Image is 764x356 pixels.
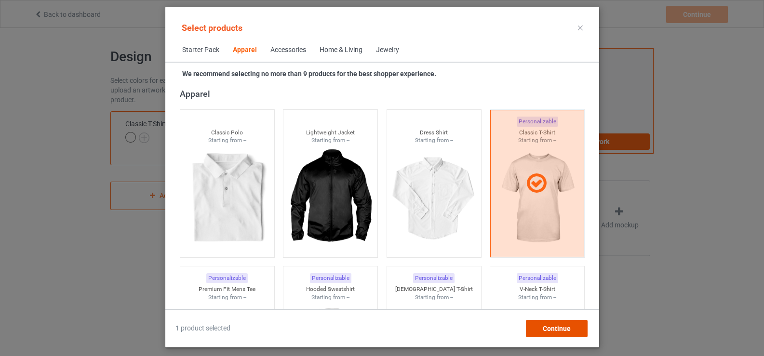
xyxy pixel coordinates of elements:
[376,45,399,55] div: Jewelry
[387,285,481,293] div: [DEMOGRAPHIC_DATA] T-Shirt
[490,285,584,293] div: V-Neck T-Shirt
[180,129,274,137] div: Classic Polo
[525,320,587,337] div: Continue
[390,145,477,252] img: regular.jpg
[182,70,436,78] strong: We recommend selecting no more than 9 products for the best shopper experience.
[542,325,570,332] span: Continue
[387,293,481,302] div: Starting from --
[180,293,274,302] div: Starting from --
[387,129,481,137] div: Dress Shirt
[175,39,226,62] span: Starter Pack
[516,273,558,283] div: Personalizable
[320,45,362,55] div: Home & Living
[283,293,377,302] div: Starting from --
[180,136,274,145] div: Starting from --
[283,129,377,137] div: Lightweight Jacket
[490,293,584,302] div: Starting from --
[287,145,374,252] img: regular.jpg
[184,145,270,252] img: regular.jpg
[206,273,248,283] div: Personalizable
[309,273,351,283] div: Personalizable
[175,324,230,333] span: 1 product selected
[270,45,306,55] div: Accessories
[180,285,274,293] div: Premium Fit Mens Tee
[179,88,589,99] div: Apparel
[283,285,377,293] div: Hooded Sweatshirt
[233,45,257,55] div: Apparel
[387,136,481,145] div: Starting from --
[283,136,377,145] div: Starting from --
[182,23,242,33] span: Select products
[413,273,455,283] div: Personalizable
